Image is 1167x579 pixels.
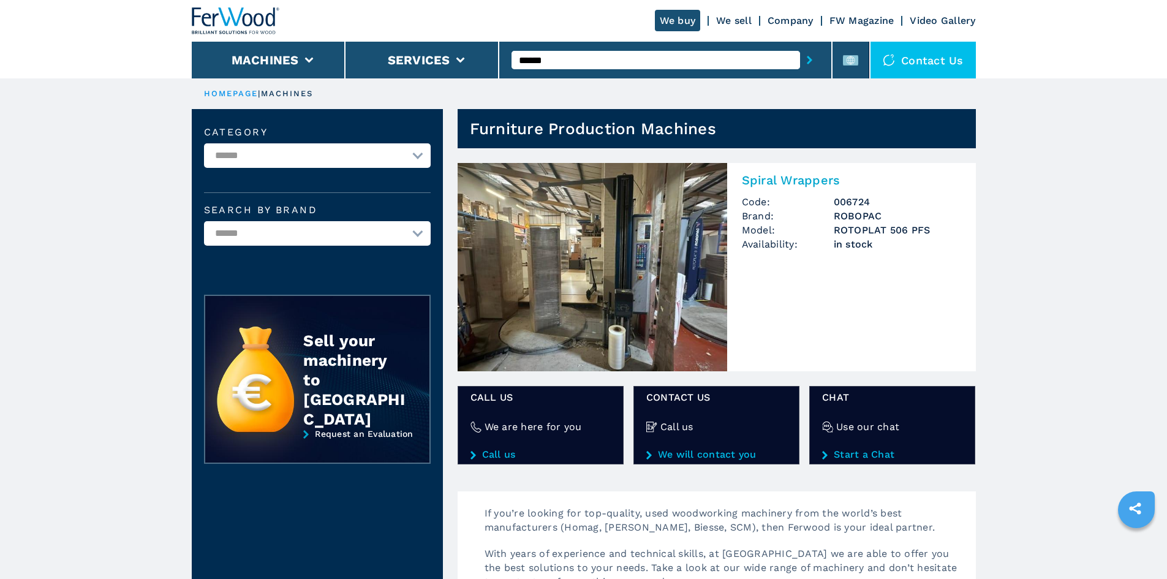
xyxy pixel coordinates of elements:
[822,422,833,433] img: Use our chat
[458,163,727,371] img: Spiral Wrappers ROBOPAC ROTOPLAT 506 PFS
[742,237,834,251] span: Availability:
[204,89,259,98] a: HOMEPAGE
[458,163,976,371] a: Spiral Wrappers ROBOPAC ROTOPLAT 506 PFSSpiral WrappersCode:006724Brand:ROBOPACModel:ROTOPLAT 506...
[470,422,482,433] img: We are here for you
[204,127,431,137] label: Category
[768,15,814,26] a: Company
[472,506,976,547] p: If you’re looking for top-quality, used woodworking machinery from the world’s best manufacturers...
[883,54,895,66] img: Contact us
[910,15,975,26] a: Video Gallery
[655,10,701,31] a: We buy
[834,237,961,251] span: in stock
[834,195,961,209] h3: 006724
[470,449,611,460] a: Call us
[261,88,314,99] p: machines
[192,7,280,34] img: Ferwood
[204,429,431,473] a: Request an Evaluation
[742,173,961,187] h2: Spiral Wrappers
[871,42,976,78] div: Contact us
[800,46,819,74] button: submit-button
[834,223,961,237] h3: ROTOPLAT 506 PFS
[742,195,834,209] span: Code:
[822,449,962,460] a: Start a Chat
[646,422,657,433] img: Call us
[716,15,752,26] a: We sell
[258,89,260,98] span: |
[388,53,450,67] button: Services
[829,15,894,26] a: FW Magazine
[470,119,716,138] h1: Furniture Production Machines
[303,331,405,429] div: Sell your machinery to [GEOGRAPHIC_DATA]
[834,209,961,223] h3: ROBOPAC
[646,449,787,460] a: We will contact you
[836,420,899,434] h4: Use our chat
[660,420,693,434] h4: Call us
[1120,493,1150,524] a: sharethis
[742,223,834,237] span: Model:
[742,209,834,223] span: Brand:
[646,390,787,404] span: CONTACT US
[822,390,962,404] span: Chat
[485,420,582,434] h4: We are here for you
[232,53,299,67] button: Machines
[470,390,611,404] span: Call us
[1115,524,1158,570] iframe: Chat
[204,205,431,215] label: Search by brand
